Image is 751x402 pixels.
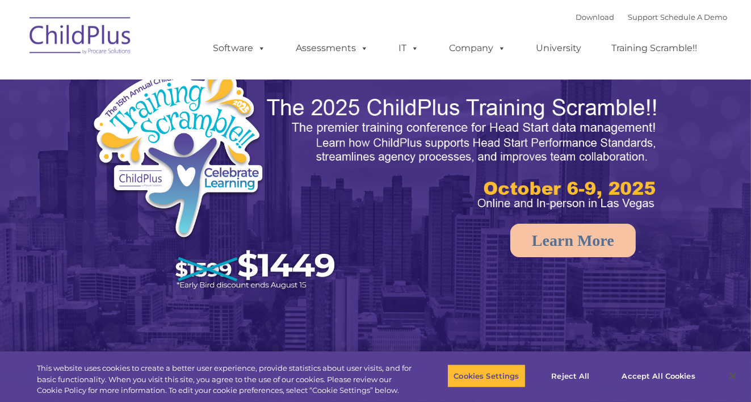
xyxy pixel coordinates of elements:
a: Schedule A Demo [661,12,728,22]
div: This website uses cookies to create a better user experience, provide statistics about user visit... [37,363,413,396]
button: Close [720,363,745,388]
img: ChildPlus by Procare Solutions [24,9,137,66]
a: Learn More [510,224,636,257]
a: IT [388,37,431,60]
a: Download [576,12,615,22]
a: Assessments [285,37,380,60]
button: Accept All Cookies [616,364,702,388]
a: Company [438,37,518,60]
a: Software [202,37,278,60]
span: Phone number [158,122,206,130]
a: Training Scramble!! [601,37,709,60]
button: Cookies Settings [447,364,525,388]
span: Last name [158,75,192,83]
font: | [576,12,728,22]
button: Reject All [535,364,606,388]
a: Support [628,12,658,22]
a: University [525,37,593,60]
